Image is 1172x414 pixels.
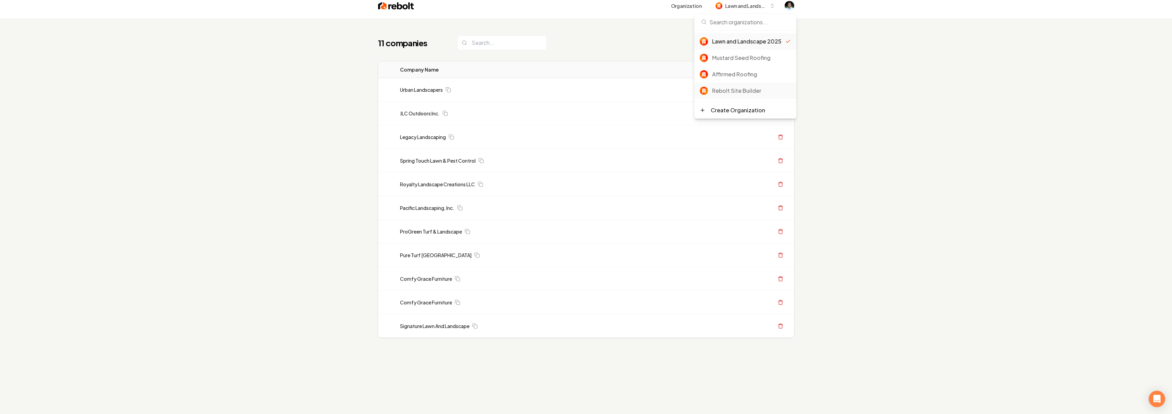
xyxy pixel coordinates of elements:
[725,2,767,10] span: Lawn and Landscape 2025
[400,134,446,140] a: Legacy Landscaping
[400,228,462,235] a: ProGreen Turf & Landscape
[712,54,791,62] div: Mustard Seed Roofing
[378,1,414,11] img: Rebolt Logo
[712,87,791,95] div: Rebolt Site Builder
[400,299,452,306] a: Comfy Grace Furniture
[400,157,476,164] a: Spring Touch Lawn & Pest Control
[395,61,594,78] th: Company Name
[400,252,472,259] a: Pure Turf [GEOGRAPHIC_DATA]
[700,37,708,46] img: Lawn and Landscape 2025
[700,54,708,62] img: Mustard Seed Roofing
[785,1,794,11] button: Open user button
[400,86,443,93] a: Urban Landscapers
[378,37,444,48] h1: 11 companies
[458,36,546,50] input: Search...
[400,204,454,211] a: Pacific Landscaping, Inc.
[700,70,708,78] img: Affirmed Roofing
[785,1,794,11] img: Arwin Rahmatpanah
[400,323,469,329] a: Signature Lawn And Landscape
[400,275,452,282] a: Comfy Grace Furniture
[400,181,475,188] a: Royalty Landscape Creations LLC
[1149,391,1165,407] div: Open Intercom Messenger
[716,2,722,9] img: Lawn and Landscape 2025
[698,14,792,30] input: Search organizations...
[712,70,791,78] div: Affirmed Roofing
[711,106,765,114] div: Create Organization
[400,110,440,117] a: JLC Outdoors Inc.
[700,87,708,95] img: Rebolt Site Builder
[712,37,785,46] div: Lawn and Landscape 2025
